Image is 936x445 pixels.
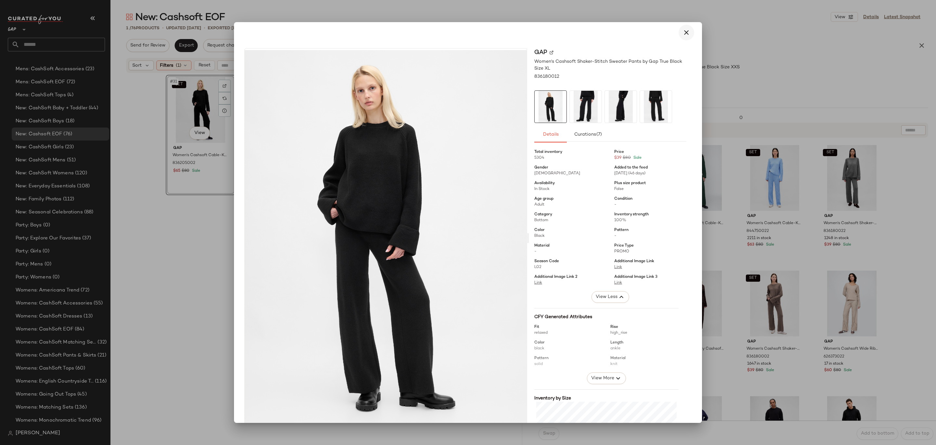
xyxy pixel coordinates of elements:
[550,51,553,55] img: svg%3e
[534,171,580,176] span: [DEMOGRAPHIC_DATA]
[534,212,552,218] span: Category
[605,91,637,123] img: cn60699573.jpg
[614,265,622,269] a: Link
[614,234,617,238] span: -
[534,281,542,285] a: Link
[534,314,679,320] div: CFY Generated Attributes
[534,156,544,160] span: 5304
[614,249,629,254] span: PROMO
[534,227,545,233] span: Color
[534,181,555,186] span: Availability
[534,73,559,80] span: 836180012
[614,181,646,186] span: Plus size product
[534,187,550,191] span: In Stock
[534,196,553,202] span: Age group
[534,265,541,269] span: L02
[534,395,679,402] div: Inventory by Size
[596,132,602,137] span: (7)
[535,91,566,123] img: cn60735645.jpg
[591,291,629,303] button: View Less
[614,165,648,171] span: Added to the feed
[614,196,632,202] span: Condition
[534,274,578,280] span: Additional Image Link 2
[640,91,672,123] img: cn60699563.jpg
[614,259,654,264] span: Additional Image Link
[614,187,624,191] span: False
[534,48,547,57] span: Gap
[614,274,657,280] span: Additional Image Link 3
[534,259,559,264] span: Season Code
[534,218,548,222] span: Bottom
[591,374,614,382] span: View More
[632,155,642,161] span: Sale
[542,132,558,137] span: Details
[623,155,632,161] span: $80
[614,243,634,249] span: Price Type
[614,212,649,218] span: Inventory strength
[534,203,544,207] span: Adult
[614,149,624,155] span: Price
[534,243,550,249] span: Material
[570,91,602,123] img: cn60699572.jpg
[587,372,626,384] button: View More
[574,132,602,137] span: Curations
[614,171,645,176] span: [DATE] (46 days)
[614,155,623,161] span: $39
[534,249,537,254] span: -
[534,149,562,155] span: Total inventory
[534,165,548,171] span: Gender
[614,218,626,222] span: 100%
[614,227,629,233] span: Pattern
[614,203,617,207] span: -
[534,58,686,72] span: Women's Cashsoft Shaker-Stitch Sweater Pants by Gap True Black Size XL
[595,293,617,301] span: View Less
[534,234,545,238] span: Black
[245,50,527,426] img: cn60735645.jpg
[614,281,622,285] a: Link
